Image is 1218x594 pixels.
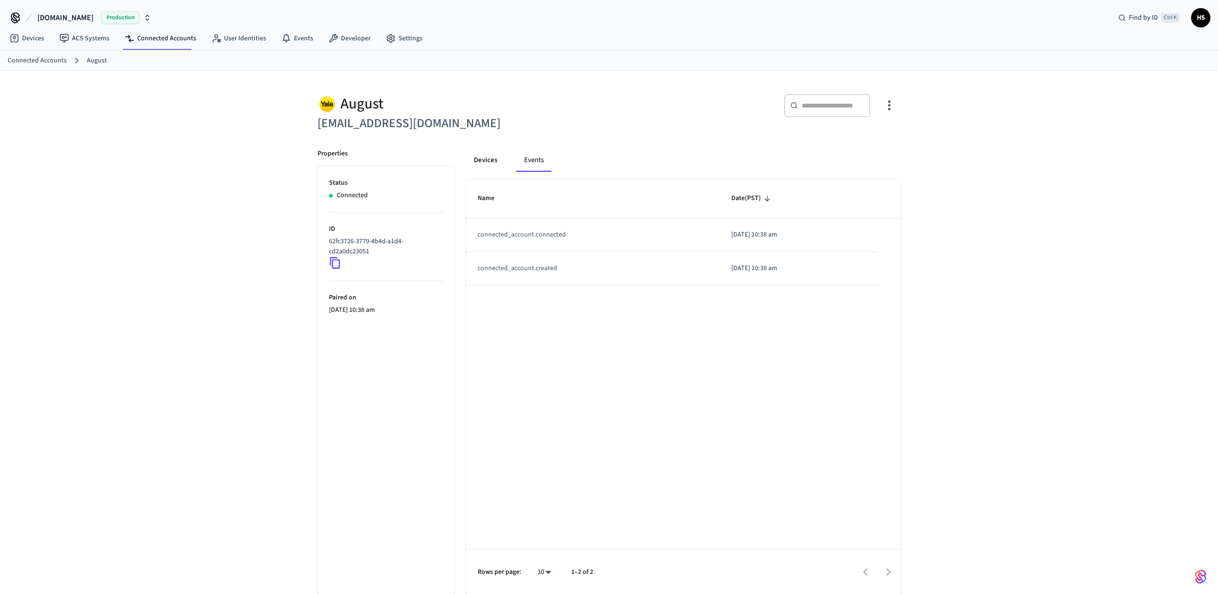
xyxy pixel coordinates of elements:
button: Devices [466,149,505,172]
a: Developer [321,30,378,47]
a: Devices [2,30,52,47]
table: sticky table [466,179,901,285]
td: connected_account.connected [466,218,720,252]
a: ACS Systems [52,30,117,47]
div: Find by IDCtrl K [1111,9,1187,26]
p: Properties [317,149,348,159]
p: [DATE] 10:38 am [731,230,866,240]
a: Settings [378,30,430,47]
span: Name [478,191,507,206]
div: August [317,94,603,114]
h6: [EMAIL_ADDRESS][DOMAIN_NAME] [317,114,603,133]
a: August [87,56,107,66]
img: Yale Logo, Square [317,94,337,114]
a: User Identities [204,30,274,47]
span: Date(PST) [731,191,773,206]
td: connected_account.created [466,252,720,285]
p: Connected [337,190,368,201]
p: Paired on [329,293,443,303]
p: [DATE] 10:38 am [329,305,443,315]
p: Status [329,178,443,188]
span: Ctrl K [1161,13,1180,23]
button: Events [516,149,551,172]
div: connected account tabs [466,149,901,172]
p: Rows per page: [478,567,521,577]
p: ID [329,224,443,234]
button: HS [1191,8,1210,27]
span: [DOMAIN_NAME] [37,12,94,24]
span: Find by ID [1129,13,1158,23]
a: Events [274,30,321,47]
span: Production [101,12,140,24]
a: Connected Accounts [117,30,204,47]
div: 10 [533,565,556,579]
img: SeamLogoGradient.69752ec5.svg [1195,569,1206,584]
a: Connected Accounts [8,56,67,66]
p: [DATE] 10:38 am [731,263,866,273]
p: 62fc3726-3779-4b4d-a1d4-cd2a0dc23051 [329,237,439,257]
span: HS [1192,9,1209,26]
p: 1–2 of 2 [571,567,593,577]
